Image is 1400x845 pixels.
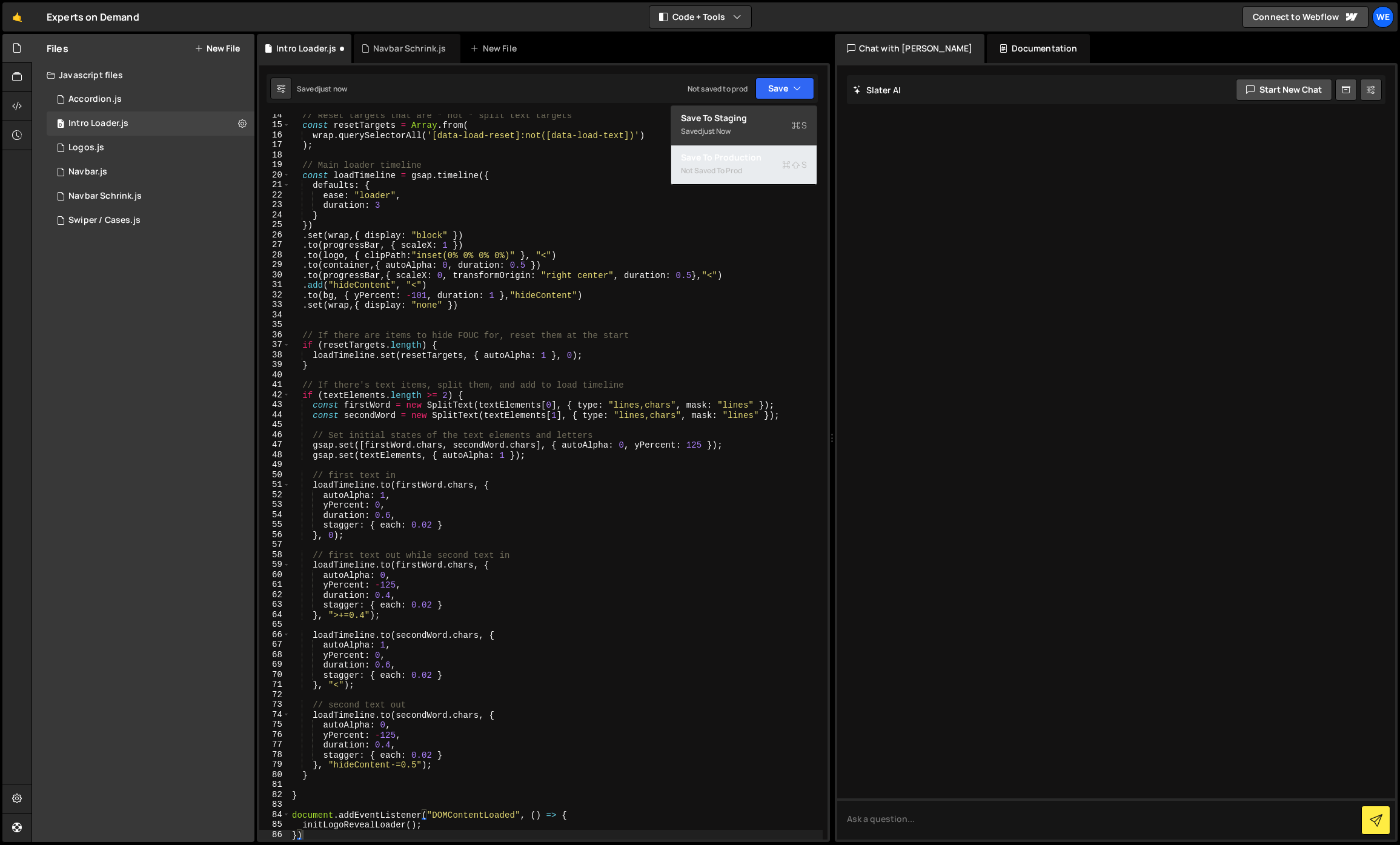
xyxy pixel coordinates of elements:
[259,130,290,141] div: 16
[259,440,290,450] div: 47
[47,208,254,233] div: 16619/45258.js
[259,690,290,700] div: 72
[57,120,64,130] span: 0
[259,490,290,500] div: 52
[671,145,817,185] button: Save to ProductionS Not saved to prod
[259,280,290,290] div: 31
[782,159,807,171] span: S
[681,164,807,178] div: Not saved to prod
[259,570,290,580] div: 60
[259,800,290,810] div: 83
[194,44,240,53] button: New File
[259,460,290,470] div: 49
[259,260,290,270] div: 29
[688,84,748,94] div: Not saved to prod
[259,480,290,490] div: 51
[835,34,985,63] div: Chat with [PERSON_NAME]
[259,510,290,520] div: 54
[259,360,290,370] div: 39
[276,42,336,55] div: Intro Loader.js
[259,830,290,840] div: 86
[68,118,128,129] div: Intro Loader.js
[259,620,290,630] div: 65
[2,2,32,31] a: 🤙
[259,190,290,200] div: 22
[259,680,290,690] div: 71
[259,390,290,400] div: 42
[259,580,290,590] div: 61
[259,740,290,750] div: 77
[68,167,107,177] div: Navbar.js
[68,94,122,105] div: Accordion.js
[259,730,290,740] div: 76
[259,230,290,240] div: 26
[259,380,290,390] div: 41
[1372,6,1394,28] a: We
[47,136,254,160] div: 16619/45260.js
[259,330,290,340] div: 36
[259,710,290,720] div: 74
[1236,79,1332,101] button: Start new chat
[259,560,290,570] div: 59
[319,84,347,94] div: just now
[68,215,141,226] div: Swiper / Cases.js
[649,6,751,28] button: Code + Tools
[32,63,254,87] div: Javascript files
[47,111,254,136] div: 16619/46753.js
[47,87,254,111] div: 16619/45319.js
[259,400,290,410] div: 43
[259,500,290,510] div: 53
[470,42,521,55] div: New File
[68,142,104,153] div: Logos.js
[259,450,290,460] div: 48
[259,120,290,130] div: 15
[259,820,290,830] div: 85
[259,550,290,560] div: 58
[259,540,290,550] div: 57
[681,151,807,164] div: Save to Production
[47,42,68,55] h2: Files
[259,300,290,310] div: 33
[259,250,290,260] div: 28
[259,210,290,220] div: 24
[792,119,807,131] span: S
[681,124,807,139] div: Saved
[259,470,290,480] div: 50
[259,530,290,540] div: 56
[259,590,290,600] div: 62
[259,110,290,121] div: 14
[259,420,290,430] div: 45
[259,610,290,620] div: 64
[259,270,290,280] div: 30
[259,660,290,670] div: 69
[68,191,142,202] div: Navbar Schrink.js
[671,105,817,185] div: Code + Tools
[259,340,290,350] div: 37
[259,700,290,710] div: 73
[259,160,290,170] div: 19
[259,200,290,210] div: 23
[259,630,290,640] div: 66
[47,184,254,208] div: 16619/46378.js
[259,140,290,150] div: 17
[853,84,901,96] h2: Slater AI
[259,600,290,610] div: 63
[259,170,290,181] div: 20
[259,410,290,420] div: 44
[259,430,290,440] div: 46
[259,220,290,230] div: 25
[259,720,290,730] div: 75
[259,770,290,780] div: 80
[755,78,814,99] button: Save
[259,650,290,660] div: 68
[259,790,290,800] div: 82
[259,670,290,680] div: 70
[297,84,347,94] div: Saved
[259,150,290,161] div: 18
[259,180,290,190] div: 21
[47,160,254,184] div: 16619/45615.js
[681,112,807,124] div: Save to Staging
[47,10,139,24] div: Experts on Demand
[702,126,731,136] div: just now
